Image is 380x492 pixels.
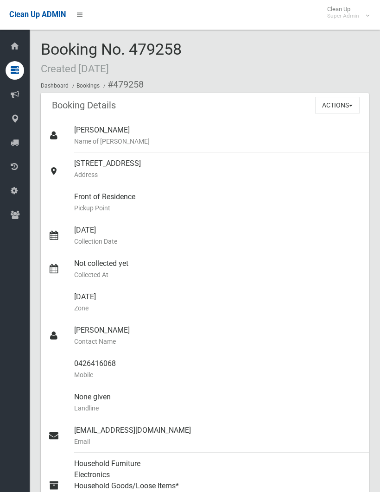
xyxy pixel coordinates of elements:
small: Name of [PERSON_NAME] [74,136,361,147]
div: [STREET_ADDRESS] [74,152,361,186]
li: #479258 [101,76,144,93]
small: Contact Name [74,336,361,347]
button: Actions [315,97,360,114]
small: Address [74,169,361,180]
div: [EMAIL_ADDRESS][DOMAIN_NAME] [74,419,361,453]
div: 0426416068 [74,353,361,386]
small: Super Admin [327,13,359,19]
small: Zone [74,303,361,314]
span: Booking No. 479258 [41,40,182,76]
span: Clean Up ADMIN [9,10,66,19]
div: Front of Residence [74,186,361,219]
small: Pickup Point [74,202,361,214]
header: Booking Details [41,96,127,114]
div: None given [74,386,361,419]
small: Landline [74,403,361,414]
small: Created [DATE] [41,63,109,75]
div: [DATE] [74,219,361,252]
div: [DATE] [74,286,361,319]
a: Bookings [76,82,100,89]
small: Collected At [74,269,361,280]
div: Not collected yet [74,252,361,286]
a: [EMAIL_ADDRESS][DOMAIN_NAME]Email [41,419,369,453]
span: Clean Up [323,6,368,19]
div: [PERSON_NAME] [74,119,361,152]
small: Mobile [74,369,361,380]
a: Dashboard [41,82,69,89]
div: [PERSON_NAME] [74,319,361,353]
small: Collection Date [74,236,361,247]
small: Email [74,436,361,447]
